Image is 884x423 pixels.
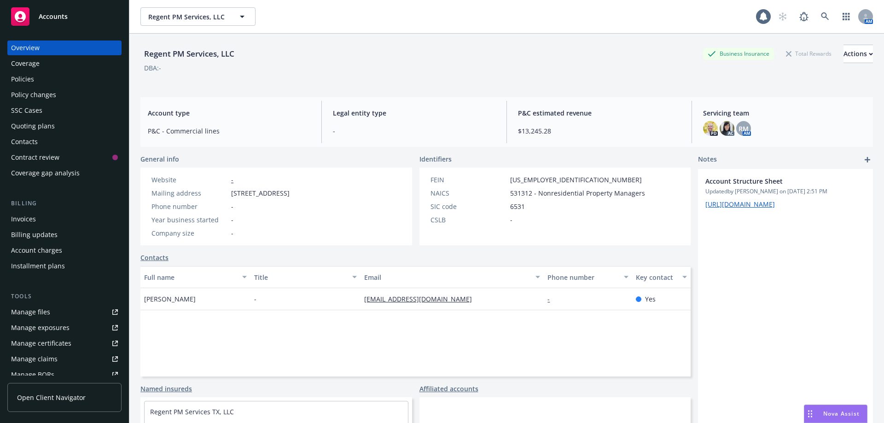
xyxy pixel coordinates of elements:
span: General info [140,154,179,164]
span: [US_EMPLOYER_IDENTIFICATION_NUMBER] [510,175,642,185]
span: - [333,126,495,136]
div: Contacts [11,134,38,149]
div: CSLB [430,215,506,225]
div: Manage exposures [11,320,70,335]
div: Company size [151,228,227,238]
div: SIC code [430,202,506,211]
div: Policies [11,72,34,87]
a: Policy changes [7,87,122,102]
div: SSC Cases [11,103,42,118]
button: Phone number [544,266,632,288]
a: Billing updates [7,227,122,242]
button: Key contact [632,266,691,288]
a: Account charges [7,243,122,258]
div: Phone number [151,202,227,211]
a: - [547,295,557,303]
div: Manage files [11,305,50,319]
a: Manage files [7,305,122,319]
div: Business Insurance [703,48,774,59]
span: Servicing team [703,108,866,118]
span: Identifiers [419,154,452,164]
img: photo [703,121,718,136]
div: Drag to move [804,405,816,423]
a: Affiliated accounts [419,384,478,394]
span: Regent PM Services, LLC [148,12,228,22]
div: Contract review [11,150,59,165]
a: Named insureds [140,384,192,394]
div: Title [254,272,347,282]
span: RM [739,124,749,133]
span: Open Client Navigator [17,393,86,402]
span: $13,245.28 [518,126,680,136]
a: Contacts [140,253,169,262]
span: - [231,202,233,211]
div: Phone number [547,272,618,282]
div: Manage certificates [11,336,71,351]
span: - [254,294,256,304]
div: Mailing address [151,188,227,198]
a: Quoting plans [7,119,122,133]
a: add [862,154,873,165]
span: 6531 [510,202,525,211]
a: Manage BORs [7,367,122,382]
a: Invoices [7,212,122,226]
a: Search [816,7,834,26]
div: Website [151,175,227,185]
button: Regent PM Services, LLC [140,7,256,26]
div: Quoting plans [11,119,55,133]
div: Key contact [636,272,677,282]
div: Account Structure SheetUpdatedby [PERSON_NAME] on [DATE] 2:51 PM[URL][DOMAIN_NAME] [698,169,873,216]
div: Coverage [11,56,40,71]
div: Tools [7,292,122,301]
button: Actions [843,45,873,63]
span: Notes [698,154,717,165]
a: Accounts [7,4,122,29]
a: [URL][DOMAIN_NAME] [705,200,775,209]
div: Overview [11,41,40,55]
span: P&C estimated revenue [518,108,680,118]
button: Full name [140,266,250,288]
span: Account Structure Sheet [705,176,842,186]
a: - [231,175,233,184]
div: Billing [7,199,122,208]
div: Regent PM Services, LLC [140,48,238,60]
a: Contract review [7,150,122,165]
span: P&C - Commercial lines [148,126,310,136]
a: Coverage [7,56,122,71]
div: NAICS [430,188,506,198]
div: Invoices [11,212,36,226]
span: Legal entity type [333,108,495,118]
span: - [510,215,512,225]
span: Updated by [PERSON_NAME] on [DATE] 2:51 PM [705,187,866,196]
span: [PERSON_NAME] [144,294,196,304]
span: - [231,228,233,238]
a: Installment plans [7,259,122,273]
a: [EMAIL_ADDRESS][DOMAIN_NAME] [364,295,479,303]
button: Email [361,266,544,288]
a: Manage certificates [7,336,122,351]
a: Overview [7,41,122,55]
a: Regent PM Services TX, LLC [150,407,234,416]
div: Manage BORs [11,367,54,382]
span: - [231,215,233,225]
span: Nova Assist [823,410,860,417]
div: Manage claims [11,352,58,366]
div: Account charges [11,243,62,258]
span: Yes [645,294,656,304]
img: photo [720,121,734,136]
a: Start snowing [773,7,792,26]
div: DBA: - [144,63,161,73]
div: Total Rewards [781,48,836,59]
span: 531312 - Nonresidential Property Managers [510,188,645,198]
a: Coverage gap analysis [7,166,122,180]
div: Policy changes [11,87,56,102]
span: Accounts [39,13,68,20]
a: Contacts [7,134,122,149]
button: Nova Assist [804,405,867,423]
div: Coverage gap analysis [11,166,80,180]
span: Manage exposures [7,320,122,335]
div: Billing updates [11,227,58,242]
a: Report a Bug [795,7,813,26]
div: Full name [144,272,237,282]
